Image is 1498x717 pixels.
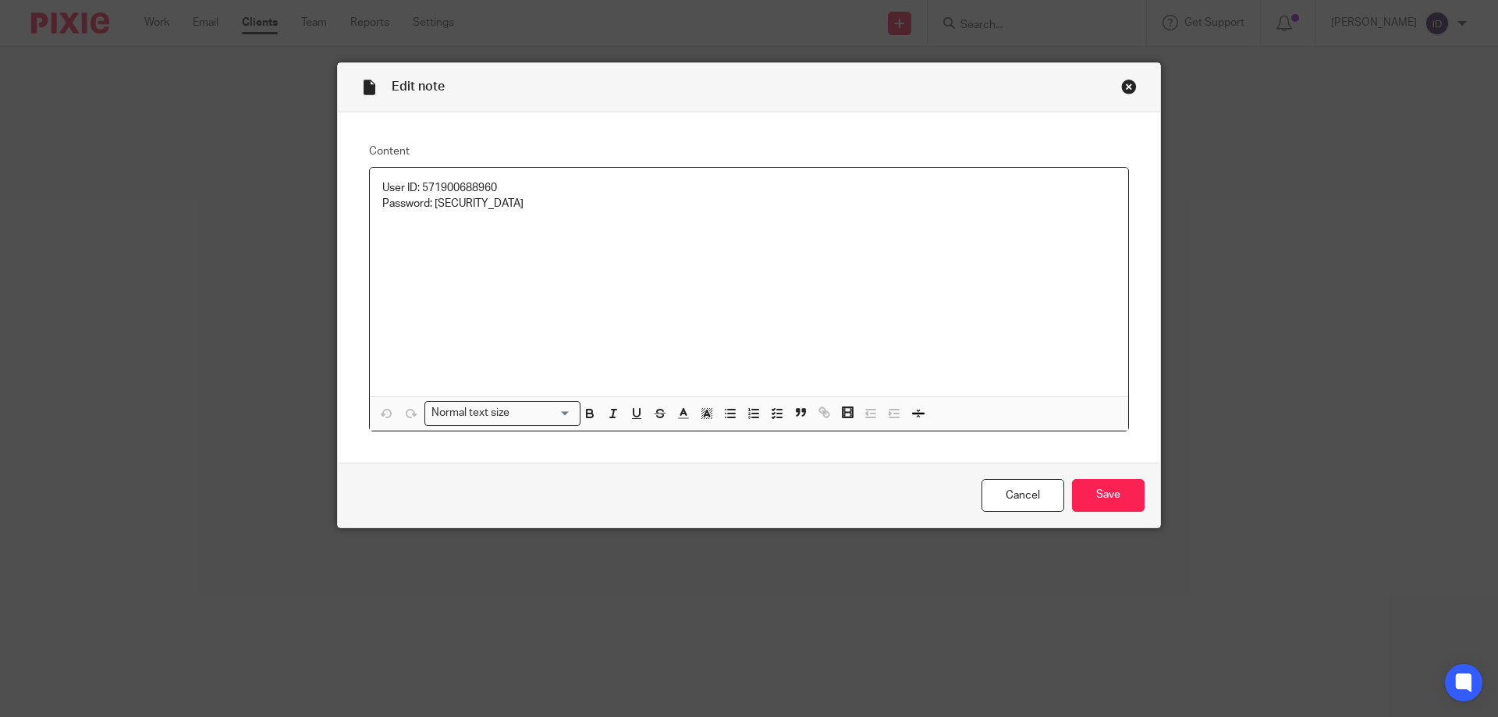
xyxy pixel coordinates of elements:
[1072,479,1145,513] input: Save
[392,80,445,93] span: Edit note
[1121,79,1137,94] div: Close this dialog window
[369,144,1129,159] label: Content
[424,401,580,425] div: Search for option
[515,405,571,421] input: Search for option
[382,180,1116,196] p: User ID: 571900688960
[428,405,513,421] span: Normal text size
[982,479,1064,513] a: Cancel
[382,196,1116,211] p: Password: [SECURITY_DATA]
